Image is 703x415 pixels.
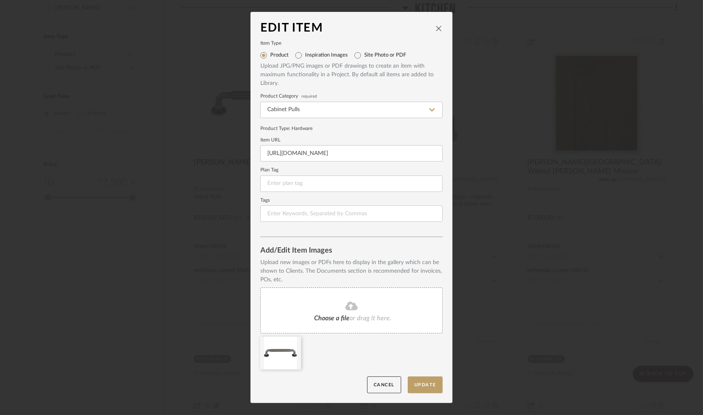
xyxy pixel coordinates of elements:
label: Item Type [260,41,443,46]
input: Enter Keywords, Separated by Commas [260,205,443,222]
mat-radio-group: Select item type [260,49,443,62]
label: Tags [260,198,443,203]
label: Product [270,52,289,59]
input: Enter plan tag [260,176,443,192]
span: or drag it here. [349,315,391,322]
label: Plan Tag [260,168,443,172]
div: Product Type [260,125,443,132]
input: Type a category to search and select [260,102,443,118]
div: Add/Edit Item Images [260,247,443,255]
span: Choose a file [314,315,349,322]
span: required [301,95,317,98]
label: Product Category [260,94,443,98]
div: Edit Item [260,22,435,35]
label: Item URL [260,138,443,142]
div: Upload new images or PDFs here to display in the gallery which can be shown to Clients. The Docum... [260,258,443,284]
button: Update [408,376,443,393]
input: Enter URL [260,145,443,162]
label: Inspiration Images [305,52,348,59]
label: Site Photo or PDF [364,52,406,59]
button: Cancel [367,376,401,393]
span: : Hardware [289,126,312,131]
button: close [435,25,443,32]
div: Upload JPG/PNG images or PDF drawings to create an item with maximum functionality in a Project. ... [260,62,443,88]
